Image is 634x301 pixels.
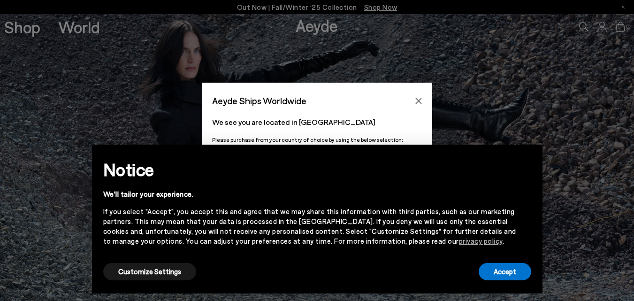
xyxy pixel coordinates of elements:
[516,147,539,170] button: Close this notice
[103,263,196,280] button: Customize Settings
[212,116,422,128] p: We see you are located in [GEOGRAPHIC_DATA]
[212,135,422,144] p: Please purchase from your country of choice by using the below selection:
[479,263,531,280] button: Accept
[212,93,306,109] span: Aeyde Ships Worldwide
[412,94,426,108] button: Close
[103,189,516,199] div: We'll tailor your experience.
[103,207,516,246] div: If you select "Accept", you accept this and agree that we may share this information with third p...
[524,152,531,165] span: ×
[459,237,503,245] a: privacy policy
[103,157,516,182] h2: Notice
